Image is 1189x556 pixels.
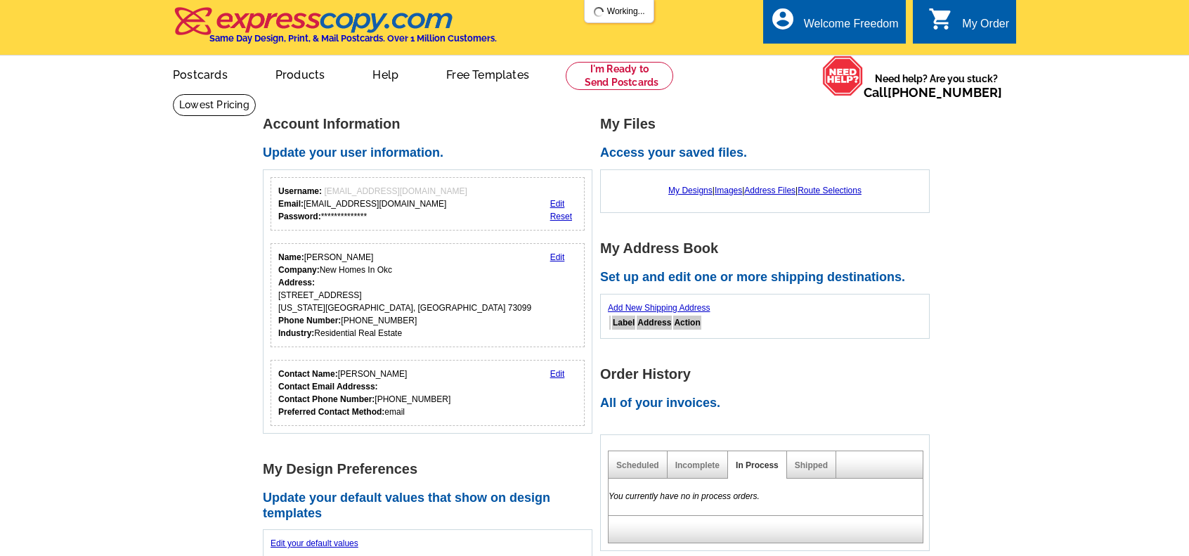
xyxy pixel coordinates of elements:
a: Same Day Design, Print, & Mail Postcards. Over 1 Million Customers. [173,17,497,44]
a: Edit [550,252,565,262]
div: [PERSON_NAME] [PHONE_NUMBER] email [278,368,450,418]
h1: My Design Preferences [263,462,600,477]
h4: Same Day Design, Print, & Mail Postcards. Over 1 Million Customers. [209,33,497,44]
h1: Account Information [263,117,600,131]
div: Your personal details. [271,243,585,347]
a: Help [350,57,421,90]
h2: Update your default values that show on design templates [263,491,600,521]
a: My Designs [668,186,713,195]
strong: Company: [278,265,320,275]
a: Images [715,186,742,195]
strong: Contact Name: [278,369,338,379]
h2: All of your invoices. [600,396,937,411]
em: You currently have no in process orders. [609,491,760,501]
img: help [822,56,864,96]
span: Need help? Are you stuck? [864,72,1009,100]
img: loading... [593,6,604,18]
a: Edit your default values [271,538,358,548]
strong: Contact Email Addresss: [278,382,378,392]
div: [PERSON_NAME] New Homes In Okc [STREET_ADDRESS] [US_STATE][GEOGRAPHIC_DATA], [GEOGRAPHIC_DATA] 73... [278,251,531,340]
a: Add New Shipping Address [608,303,710,313]
a: Postcards [150,57,250,90]
a: Incomplete [675,460,720,470]
th: Label [612,316,635,330]
div: | | | [608,177,922,204]
i: shopping_cart [928,6,954,32]
th: Action [673,316,701,330]
div: Your login information. [271,177,585,231]
a: Route Selections [798,186,862,195]
span: [EMAIL_ADDRESS][DOMAIN_NAME] [324,186,467,196]
a: shopping_cart My Order [928,15,1009,33]
strong: Email: [278,199,304,209]
a: Shipped [795,460,828,470]
strong: Industry: [278,328,314,338]
a: Address Files [744,186,795,195]
strong: Name: [278,252,304,262]
h1: Order History [600,367,937,382]
strong: Contact Phone Number: [278,394,375,404]
h2: Update your user information. [263,146,600,161]
h2: Access your saved files. [600,146,937,161]
th: Address [637,316,672,330]
a: Edit [550,199,565,209]
h1: My Address Book [600,241,937,256]
strong: Username: [278,186,322,196]
h2: Set up and edit one or more shipping destinations. [600,270,937,285]
a: [PHONE_NUMBER] [888,85,1002,100]
strong: Address: [278,278,315,287]
h1: My Files [600,117,937,131]
a: Scheduled [616,460,659,470]
strong: Preferred Contact Method: [278,407,384,417]
strong: Phone Number: [278,316,341,325]
a: Edit [550,369,565,379]
a: Reset [550,212,572,221]
div: Who should we contact regarding order issues? [271,360,585,426]
div: My Order [962,18,1009,37]
strong: Password: [278,212,321,221]
a: Free Templates [424,57,552,90]
div: Welcome Freedom [804,18,899,37]
i: account_circle [770,6,795,32]
a: Products [253,57,348,90]
span: Call [864,85,1002,100]
a: In Process [736,460,779,470]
